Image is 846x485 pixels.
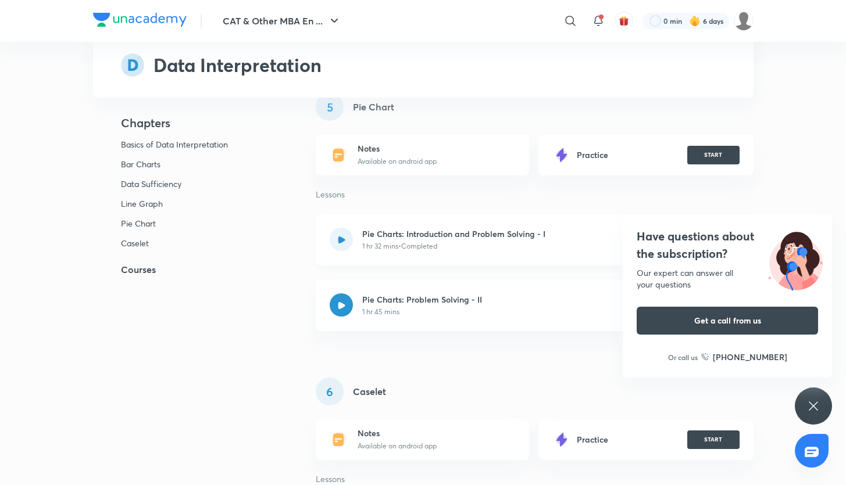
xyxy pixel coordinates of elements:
p: Lessons [316,474,753,484]
p: 1 hr 45 mins [362,307,399,317]
h6: Practice [577,434,608,445]
p: Basics of Data Interpretation [121,139,234,150]
h2: Data Interpretation [154,51,322,79]
p: Line Graph [121,199,234,209]
h4: Chapters [93,116,279,130]
p: Or call us [668,352,698,362]
img: Company Logo [93,13,187,27]
h6: Practice [577,150,608,160]
h6: Pie Charts: Introduction and Problem Solving - I [362,228,545,240]
button: avatar [615,12,633,30]
h6: Notes [358,143,437,154]
h5: Pie Chart [353,100,394,114]
img: avatar [619,16,629,26]
a: [PHONE_NUMBER] [701,351,787,363]
h4: Have questions about the subscription? [637,228,818,263]
p: Data Sufficiency [121,179,234,189]
button: Get a call from us [637,307,818,335]
h5: Caselet [353,385,386,398]
p: Pie Chart [121,218,234,229]
img: streak [689,15,701,27]
div: Our expert can answer all your questions [637,267,818,290]
a: Company Logo [93,13,187,30]
div: 6 [316,378,344,405]
img: syllabus-subject-icon [121,53,144,77]
button: START [687,146,740,164]
p: Lessons [316,189,753,200]
h6: [PHONE_NUMBER] [713,351,787,363]
h6: Notes [358,428,437,439]
p: Bar Charts [121,159,234,170]
p: Available on android app [358,441,437,451]
p: 1 hr 32 mins • Completed [362,241,437,252]
img: ttu_illustration_new.svg [759,228,832,290]
h6: Pie Charts: Problem Solving - II [362,293,482,306]
img: adi biradar [734,11,754,31]
p: Available on android app [358,156,437,167]
button: CAT & Other MBA En ... [216,9,348,33]
p: Caselet [121,238,234,249]
button: START [687,430,740,449]
h5: Courses [93,263,279,276]
div: 5 [316,93,344,121]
